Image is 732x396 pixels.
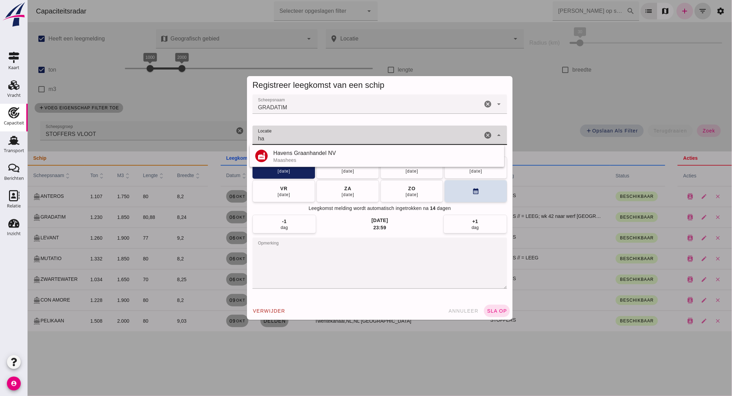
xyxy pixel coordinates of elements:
span: 14 [402,205,408,212]
button: ma[DATE] [225,157,287,179]
div: 23:59 [346,224,358,231]
div: [DATE] [378,168,391,174]
i: Open [467,100,475,108]
div: [DATE] [378,192,391,197]
span: annuleer [421,308,451,314]
span: verwijder [225,308,258,314]
span: sla op [459,308,479,314]
button: do[DATE] [417,157,479,179]
span: dagen [410,205,423,212]
div: dag [253,225,260,230]
div: zo [380,185,388,192]
div: [DATE] [250,192,263,197]
button: verwijder [222,305,260,317]
div: [DATE] [344,217,360,224]
img: logo-small.a267ee39.svg [1,2,26,27]
button: wo[DATE] [353,157,415,179]
button: vr[DATE] [225,180,287,202]
button: zo[DATE] [353,180,415,202]
i: Wis Locatie [456,131,464,139]
i: factory [230,152,238,160]
div: Berichten [4,176,24,181]
div: [DATE] [314,192,327,197]
div: Vracht [7,93,21,98]
div: [DATE] [250,168,263,174]
div: Havens Graanhandel NV [246,149,471,157]
button: di[DATE] [289,157,351,179]
i: Wis Scheepsnaam [456,100,464,108]
button: annuleer [418,305,454,317]
div: Transport [4,148,24,153]
i: account_circle [7,377,21,390]
span: Leegkomst melding wordt automatisch ingetrokken na [281,205,401,212]
div: [DATE] [442,168,455,174]
span: Registreer leegkomst van een schip [225,80,357,90]
div: Relatie [7,204,21,208]
i: Sluit [467,131,475,139]
div: [DATE] [314,168,327,174]
div: -1 [255,218,259,225]
div: +1 [445,218,450,225]
i: calendar_month [445,188,452,195]
button: sla op [456,305,482,317]
div: Capaciteit [4,121,24,125]
div: Maashees [246,157,471,163]
button: za[DATE] [289,180,351,202]
div: za [317,185,324,192]
div: vr [252,185,260,192]
div: Kaart [8,65,19,70]
div: Inzicht [7,231,21,236]
div: dag [444,225,451,230]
